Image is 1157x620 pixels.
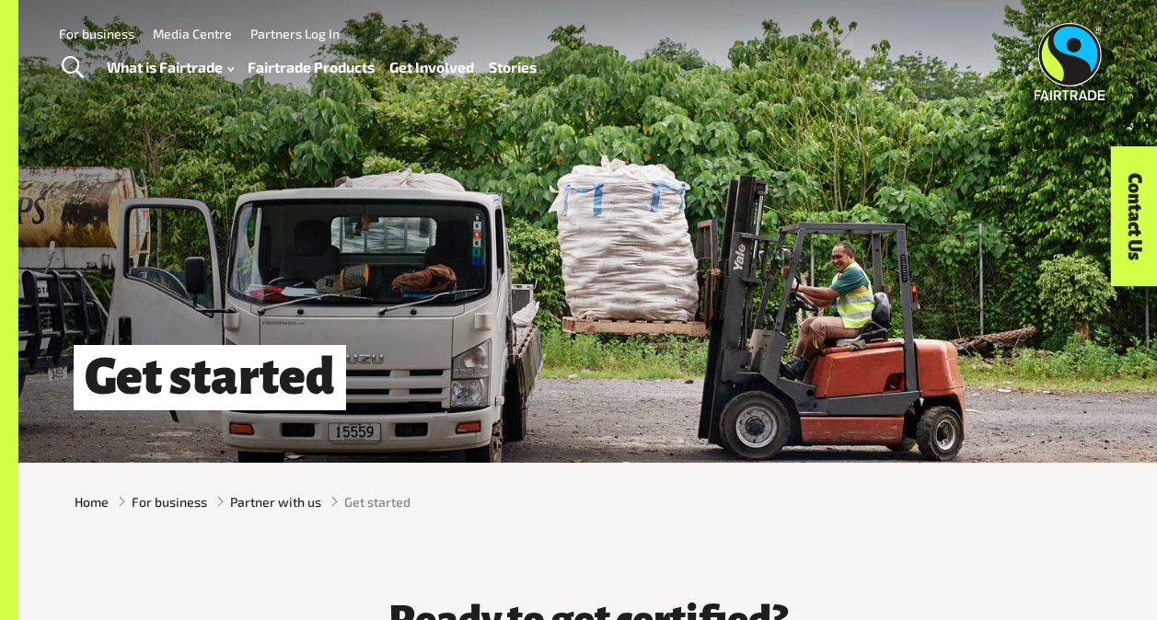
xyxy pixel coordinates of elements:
[107,54,234,80] a: What is Fairtrade
[74,345,346,410] h1: Get started
[153,26,232,41] a: Media Centre
[250,26,340,41] a: Partners Log In
[59,26,134,41] a: For business
[50,45,95,91] a: Toggle Search
[389,54,474,80] a: Get Involved
[230,492,321,511] a: Partner with us
[344,492,411,511] span: Get started
[489,54,537,80] a: Stories
[75,492,109,511] a: Home
[132,492,207,511] a: For business
[1035,23,1105,100] img: Fairtrade Australia New Zealand logo
[248,54,375,80] a: Fairtrade Products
